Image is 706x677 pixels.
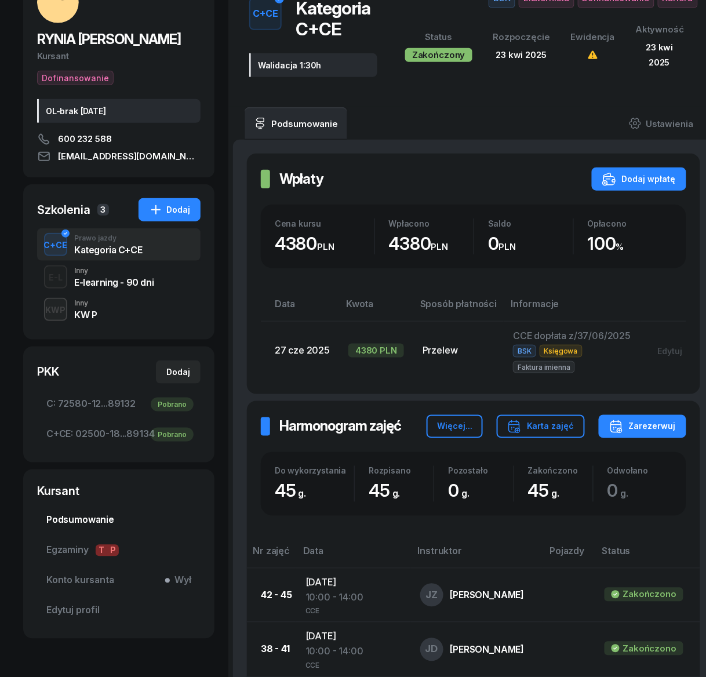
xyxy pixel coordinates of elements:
div: Kategoria C+CE [74,245,142,254]
div: C+CE [39,238,72,252]
div: Karta zajęć [507,420,574,434]
td: 42 - 45 [247,569,296,623]
div: KWP [41,303,71,317]
small: % [616,241,624,252]
div: Saldo [488,219,573,228]
a: Ustawienia [620,107,703,140]
div: Inny [74,300,97,307]
div: 23 kwi 2025 [635,40,684,70]
button: E-L [44,265,67,289]
div: Opłacono [588,219,673,228]
span: Księgowa [540,345,583,357]
a: [EMAIL_ADDRESS][DOMAIN_NAME] [37,150,201,163]
span: C: [46,397,56,412]
div: Pozostało [448,466,513,476]
div: Zakończono [528,466,593,476]
div: OL-brak [DATE] [37,99,201,123]
span: 45 [528,481,565,501]
div: CCE [305,605,402,615]
div: 4380 [389,233,474,254]
div: Zarezerwuj [609,420,676,434]
th: Pojazdy [543,544,595,569]
div: [PERSON_NAME] [450,645,525,654]
div: E-learning - 90 dni [74,278,154,287]
div: Kursant [37,483,201,500]
span: 600 232 588 [58,132,112,146]
th: Kwota [339,296,413,321]
th: Data [296,544,411,569]
div: Ewidencja [571,30,615,45]
span: Podsumowanie [46,513,191,528]
div: 10:00 - 14:00 [305,645,402,660]
div: 100 [588,233,673,254]
span: JZ [425,591,438,600]
div: Odwołano [607,466,672,476]
div: KW P [74,310,97,319]
span: Edytuj profil [46,603,191,618]
button: E-LInnyE-learning - 90 dni [37,261,201,293]
td: 38 - 41 [247,623,296,676]
div: Cena kursu [275,219,374,228]
a: EgzaminyTP [37,537,201,565]
span: Konto kursanta [46,573,191,588]
div: 10:00 - 14:00 [305,591,402,606]
div: Zakończono [623,587,676,602]
button: Więcej... [427,415,483,438]
span: Egzaminy [46,543,191,558]
div: Pobrano [151,428,194,442]
div: 0 [488,233,573,254]
div: 0 [448,481,513,502]
small: g. [461,488,470,500]
span: [EMAIL_ADDRESS][DOMAIN_NAME] [58,150,201,163]
div: Zakończono [623,642,676,657]
div: Zakończony [405,48,472,62]
div: PKK [37,364,59,380]
button: Dofinansowanie [37,71,114,85]
span: RYNIA [PERSON_NAME] [37,31,181,48]
th: Status [595,544,700,569]
div: Inny [74,267,154,274]
div: Przelew [423,343,494,358]
span: C+CE: [46,427,73,442]
td: [DATE] [296,623,411,676]
span: BSK [513,345,536,357]
span: 0 [607,481,635,501]
div: Pobrano [151,398,194,412]
div: C+CE [248,4,283,24]
div: Kursant [37,49,201,64]
td: [DATE] [296,569,411,623]
h2: Harmonogram zajęć [279,417,401,436]
div: Rozpoczęcie [493,30,550,45]
a: 600 232 588 [37,132,201,146]
small: PLN [317,241,334,252]
th: Informacje [504,296,640,321]
span: 72580-12...89132 [46,397,191,412]
div: Wpłacono [389,219,474,228]
small: g. [621,488,629,500]
span: CCE dopłata z/37/06/2025 [513,330,631,341]
a: Podsumowanie [245,107,347,140]
span: 23 kwi 2025 [496,49,547,60]
span: JD [425,645,438,654]
span: P [107,545,119,556]
span: 45 [369,481,406,501]
th: Nr zajęć [247,544,296,569]
small: PLN [499,241,516,252]
div: Szkolenia [37,202,90,218]
div: Rozpisano [369,466,434,476]
button: Karta zajęć [497,415,585,438]
span: Faktura imienna [513,361,575,373]
span: 02500-18...89134 [46,427,191,442]
button: C+CE [44,233,67,256]
button: C+CEPrawo jazdyKategoria C+CE [37,228,201,261]
a: Edytuj profil [37,597,201,625]
button: Dodaj [156,361,201,384]
span: 45 [275,481,312,501]
small: g. [551,488,559,500]
button: Dodaj [139,198,201,221]
div: CCE [305,660,402,669]
div: [PERSON_NAME] [450,591,525,600]
span: Wył [170,573,191,588]
div: Prawo jazdy [74,235,142,242]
